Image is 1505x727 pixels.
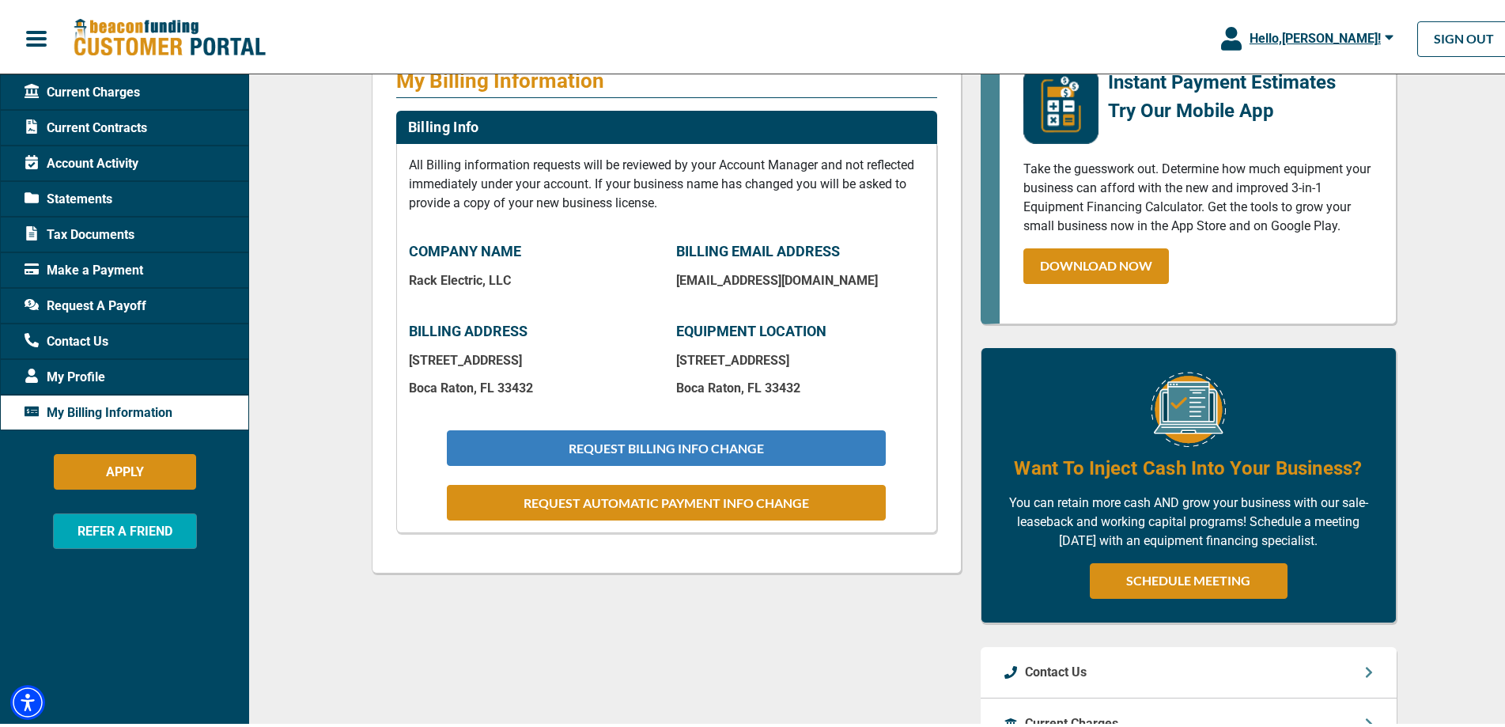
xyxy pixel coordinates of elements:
[25,151,138,170] span: Account Activity
[1025,660,1087,679] p: Contact Us
[409,270,657,285] p: Rack Electric, LLC
[53,510,197,546] button: REFER A FRIEND
[1005,490,1372,547] p: You can retain more cash AND grow your business with our sale-leaseback and working capital progr...
[1023,65,1098,141] img: mobile-app-logo.png
[409,240,657,257] p: COMPANY NAME
[54,451,196,487] button: APPLY
[10,682,45,717] div: Accessibility Menu
[25,115,147,134] span: Current Contracts
[1151,369,1226,444] img: Equipment Financing Online Image
[25,329,108,348] span: Contact Us
[1023,245,1169,281] a: DOWNLOAD NOW
[408,115,479,133] h2: Billing Info
[1108,65,1336,93] p: Instant Payment Estimates
[1014,452,1362,479] h4: Want To Inject Cash Into Your Business?
[396,65,937,90] p: My Billing Information
[1090,560,1288,596] a: SCHEDULE MEETING
[409,377,657,392] p: Boca Raton , FL 33432
[676,240,925,257] p: BILLING EMAIL ADDRESS
[676,270,925,285] p: [EMAIL_ADDRESS][DOMAIN_NAME]
[409,153,925,210] p: All Billing information requests will be reviewed by your Account Manager and not reflected immed...
[25,365,105,384] span: My Profile
[25,80,140,99] span: Current Charges
[409,350,657,365] p: [STREET_ADDRESS]
[25,222,134,241] span: Tax Documents
[447,482,885,517] button: REQUEST AUTOMATIC PAYMENT INFO CHANGE
[25,293,146,312] span: Request A Payoff
[1023,157,1372,233] p: Take the guesswork out. Determine how much equipment your business can afford with the new and im...
[409,320,657,337] p: BILLING ADDRESS
[676,377,925,392] p: Boca Raton , FL 33432
[25,400,172,419] span: My Billing Information
[676,320,925,337] p: EQUIPMENT LOCATION
[1250,28,1381,43] span: Hello, [PERSON_NAME] !
[25,258,143,277] span: Make a Payment
[447,427,885,463] button: REQUEST BILLING INFO CHANGE
[1108,93,1336,122] p: Try Our Mobile App
[25,187,112,206] span: Statements
[73,15,266,55] img: Beacon Funding Customer Portal Logo
[676,350,925,365] p: [STREET_ADDRESS]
